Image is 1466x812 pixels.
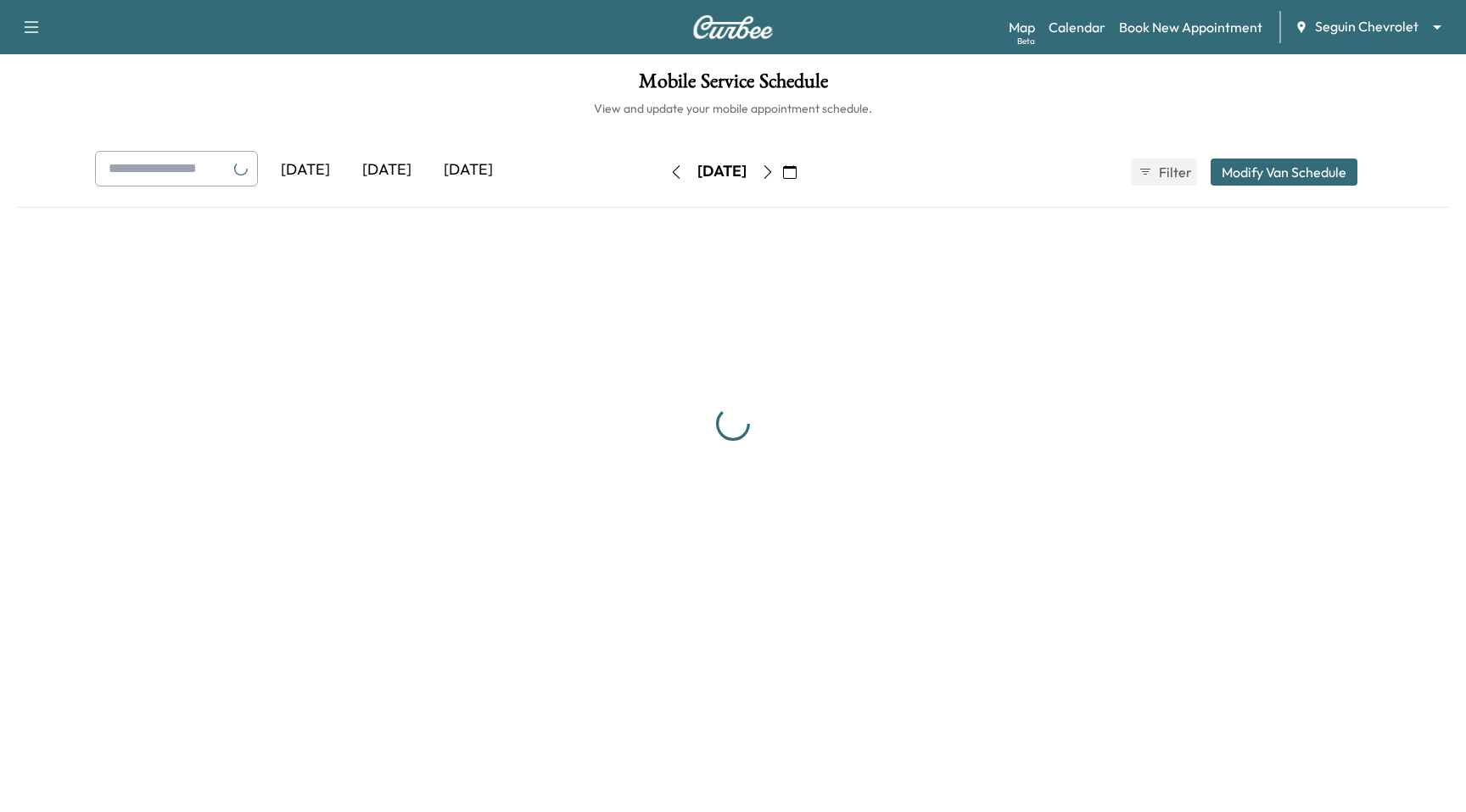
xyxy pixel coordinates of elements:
[265,151,346,190] div: [DATE]
[1049,17,1105,37] a: Calendar
[428,151,509,190] div: [DATE]
[692,15,774,39] img: Curbee Logo
[17,100,1449,117] h6: View and update your mobile appointment schedule.
[17,71,1449,100] h1: Mobile Service Schedule
[1159,162,1189,182] span: Filter
[346,151,428,190] div: [DATE]
[1017,35,1035,47] div: Beta
[1315,17,1418,36] span: Seguin Chevrolet
[1009,17,1035,37] a: MapBeta
[1131,159,1197,186] button: Filter
[1211,159,1357,186] button: Modify Van Schedule
[1119,17,1262,37] a: Book New Appointment
[697,161,747,182] div: [DATE]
